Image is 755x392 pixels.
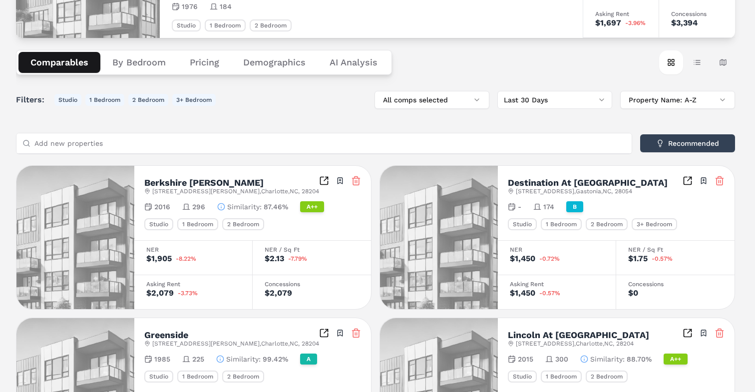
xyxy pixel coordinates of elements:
span: 300 [555,354,568,364]
div: 2 Bedroom [222,218,264,230]
span: 184 [220,1,232,11]
button: Demographics [231,52,318,73]
span: Similarity : [227,202,262,212]
span: [STREET_ADDRESS][PERSON_NAME] , Charlotte , NC , 28204 [152,340,319,348]
div: B [566,201,583,212]
div: NER / Sq Ft [265,247,359,253]
span: 87.46% [264,202,288,212]
a: Inspect Comparables [683,328,693,338]
div: 2 Bedroom [250,19,292,31]
div: $1.75 [628,255,648,263]
div: 2 Bedroom [222,371,264,383]
button: Property Name: A-Z [620,91,735,109]
span: 2015 [518,354,533,364]
button: 1 Bedroom [85,94,124,106]
div: Asking Rent [146,281,240,287]
div: $0 [628,289,638,297]
button: 2 Bedroom [128,94,168,106]
div: $1,905 [146,255,172,263]
span: 99.42% [263,354,288,364]
span: - [518,202,521,212]
div: Studio [144,218,173,230]
span: 1976 [182,1,198,11]
h2: Berkshire [PERSON_NAME] [144,178,264,187]
a: Inspect Comparables [683,176,693,186]
span: -0.57% [652,256,673,262]
div: NER / Sq Ft [628,247,723,253]
div: $2,079 [265,289,292,297]
button: Studio [54,94,81,106]
span: -0.72% [539,256,560,262]
a: Inspect Comparables [319,328,329,338]
div: 3+ Bedroom [632,218,677,230]
div: 1 Bedroom [177,371,218,383]
button: Similarity:87.46% [217,202,288,212]
span: [STREET_ADDRESS] , Charlotte , NC , 28204 [516,340,634,348]
div: NER [146,247,240,253]
div: $3,394 [671,19,698,27]
input: Add new properties [34,133,626,153]
button: Pricing [178,52,231,73]
span: 174 [543,202,554,212]
button: Comparables [18,52,100,73]
div: Concessions [671,11,723,17]
a: Inspect Comparables [319,176,329,186]
button: By Bedroom [100,52,178,73]
div: Studio [144,371,173,383]
button: Recommended [640,134,735,152]
div: $2,079 [146,289,174,297]
span: -3.96% [625,20,646,26]
div: 1 Bedroom [541,371,582,383]
div: A++ [300,201,324,212]
div: Studio [508,218,537,230]
div: $1,450 [510,255,535,263]
div: $1,697 [595,19,621,27]
span: [STREET_ADDRESS][PERSON_NAME] , Charlotte , NC , 28204 [152,187,319,195]
h2: Greenside [144,331,188,340]
span: 1985 [154,354,170,364]
div: Asking Rent [510,281,604,287]
div: Asking Rent [595,11,647,17]
div: $2.13 [265,255,284,263]
span: Similarity : [590,354,625,364]
div: Studio [172,19,201,31]
button: All comps selected [375,91,489,109]
div: A++ [664,354,688,365]
button: Similarity:99.42% [216,354,288,364]
span: 88.70% [627,354,652,364]
div: 2 Bedroom [586,218,628,230]
button: AI Analysis [318,52,389,73]
span: -0.57% [539,290,560,296]
span: Filters: [16,94,50,106]
div: NER [510,247,604,253]
span: -7.79% [288,256,307,262]
div: Studio [508,371,537,383]
span: -3.73% [178,290,198,296]
div: Concessions [628,281,723,287]
div: A [300,354,317,365]
div: 1 Bedroom [205,19,246,31]
div: 1 Bedroom [541,218,582,230]
h2: Lincoln At [GEOGRAPHIC_DATA] [508,331,649,340]
span: 225 [192,354,204,364]
span: 2016 [154,202,170,212]
button: 3+ Bedroom [172,94,216,106]
span: 296 [192,202,205,212]
button: Similarity:88.70% [580,354,652,364]
div: 2 Bedroom [586,371,628,383]
div: Concessions [265,281,359,287]
span: [STREET_ADDRESS] , Gastonia , NC , 28054 [516,187,632,195]
span: Similarity : [226,354,261,364]
h2: Destination At [GEOGRAPHIC_DATA] [508,178,668,187]
span: -8.22% [176,256,196,262]
div: $1,450 [510,289,535,297]
div: 1 Bedroom [177,218,218,230]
